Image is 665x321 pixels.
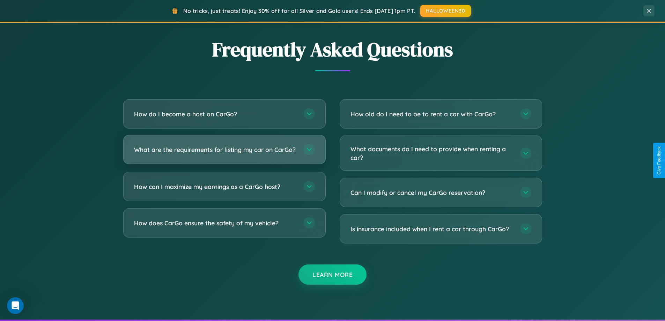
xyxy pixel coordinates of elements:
h3: How does CarGo ensure the safety of my vehicle? [134,219,297,227]
div: Give Feedback [657,146,662,175]
button: HALLOWEEN30 [420,5,471,17]
h3: What are the requirements for listing my car on CarGo? [134,145,297,154]
h2: Frequently Asked Questions [123,36,542,63]
span: No tricks, just treats! Enjoy 30% off for all Silver and Gold users! Ends [DATE] 1pm PT. [183,7,415,14]
h3: How can I maximize my earnings as a CarGo host? [134,182,297,191]
iframe: Intercom live chat [7,297,24,314]
h3: Is insurance included when I rent a car through CarGo? [350,225,513,233]
h3: What documents do I need to provide when renting a car? [350,145,513,162]
h3: How do I become a host on CarGo? [134,110,297,118]
h3: Can I modify or cancel my CarGo reservation? [350,188,513,197]
h3: How old do I need to be to rent a car with CarGo? [350,110,513,118]
button: Learn More [298,264,367,285]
